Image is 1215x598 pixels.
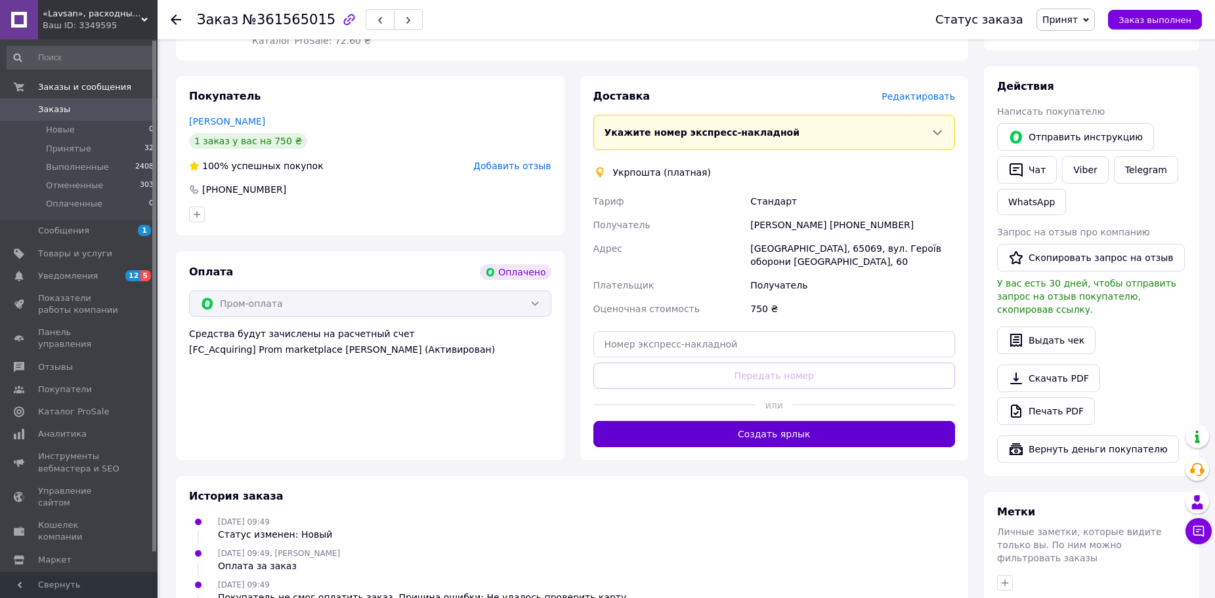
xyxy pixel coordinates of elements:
div: успешных покупок [189,159,324,172]
a: Viber [1062,156,1108,184]
span: Каталог ProSale: 72.60 ₴ [252,35,371,46]
button: Скопировать запрос на отзыв [997,244,1185,271]
div: Средства будут зачислены на расчетный счет [189,327,551,356]
a: Telegram [1114,156,1178,184]
div: Вернуться назад [171,13,181,26]
span: Кошелек компании [38,519,121,543]
button: Создать ярлык [593,421,956,447]
button: Вернуть деньги покупателю [997,435,1179,463]
button: Чат [997,156,1057,184]
div: Статус изменен: Новый [218,528,332,541]
span: Товары и услуги [38,248,112,260]
span: Оплата [189,266,233,278]
span: 0 [149,124,154,136]
span: 2408 [135,161,154,173]
span: Показатели работы компании [38,292,121,316]
a: Печать PDF [997,397,1095,425]
input: Номер экспресс-накладной [593,331,956,357]
a: [PERSON_NAME] [189,116,265,127]
span: Уведомления [38,270,98,282]
span: Управление сайтом [38,485,121,509]
span: Сообщения [38,225,89,237]
button: Чат с покупателем [1185,518,1212,544]
button: Заказ выполнен [1108,10,1202,30]
span: Инструменты вебмастера и SEO [38,450,121,474]
button: Выдать чек [997,327,1096,354]
span: Укажите номер экспресс-накладной [605,127,800,138]
button: Отправить инструкцию [997,123,1154,151]
div: Оплата за заказ [218,559,340,572]
span: Новые [46,124,75,136]
span: или [756,399,792,412]
span: Каталог ProSale [38,406,109,418]
div: Стандарт [748,189,958,213]
span: Личные заметки, которые видите только вы. По ним можно фильтровать заказы [997,527,1162,563]
div: Оплачено [480,264,551,280]
span: Запрос на отзыв про компанию [997,227,1150,237]
span: 303 [140,180,154,191]
span: История заказа [189,490,284,502]
span: Тариф [593,196,624,207]
a: Скачать PDF [997,365,1100,392]
span: 12 [125,270,140,281]
span: Заказы и сообщения [38,81,131,93]
span: 32 [144,143,154,155]
span: Покупатели [38,384,92,395]
span: №361565015 [242,12,335,28]
span: Плательщик [593,280,654,290]
div: 1 заказ у вас на 750 ₴ [189,133,307,149]
div: Укрпошта (платная) [610,166,715,179]
span: У вас есть 30 дней, чтобы отправить запрос на отзыв покупателю, скопировав ссылку. [997,278,1176,315]
span: Оплаченные [46,198,102,210]
span: Заказы [38,104,70,115]
span: Маркет [38,554,72,566]
span: Выполненные [46,161,109,173]
span: Доставка [593,90,650,102]
span: Отзывы [38,361,73,373]
span: Принят [1042,14,1078,25]
span: Метки [997,506,1035,518]
span: Аналитика [38,428,87,440]
span: Принятые [46,143,91,155]
span: Заказ [197,12,238,28]
span: Адрес [593,243,622,254]
span: [DATE] 09:49 [218,580,270,589]
span: «Lavsan», расходные материалы для дома и авто оптом, интернет-магазин [43,8,141,20]
a: WhatsApp [997,189,1066,215]
span: 1 [138,225,151,236]
span: 100% [202,161,228,171]
div: [PHONE_NUMBER] [201,183,288,196]
span: 5 [140,270,151,281]
span: Заказ выполнен [1119,15,1191,25]
div: 750 ₴ [748,297,958,321]
div: [FC_Acquiring] Prom marketplace [PERSON_NAME] (Активирован) [189,343,551,356]
span: 0 [149,198,154,210]
span: Оценочная стоимость [593,304,700,314]
span: [DATE] 09:49, [PERSON_NAME] [218,549,340,558]
div: Ваш ID: 3349595 [43,20,158,31]
span: Отмененные [46,180,103,191]
span: Редактировать [882,91,955,102]
div: Статус заказа [935,13,1023,26]
span: Покупатель [189,90,261,102]
div: [GEOGRAPHIC_DATA], 65069, вул. Героїв оборони [GEOGRAPHIC_DATA], 60 [748,237,958,273]
div: [PERSON_NAME] [PHONE_NUMBER] [748,213,958,237]
span: Панель управления [38,327,121,350]
span: Написать покупателю [997,106,1105,117]
span: Действия [997,80,1054,92]
span: [DATE] 09:49 [218,517,270,527]
div: Получатель [748,273,958,297]
input: Поиск [7,46,155,70]
span: Добавить отзыв [473,161,551,171]
span: Получатель [593,220,650,230]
